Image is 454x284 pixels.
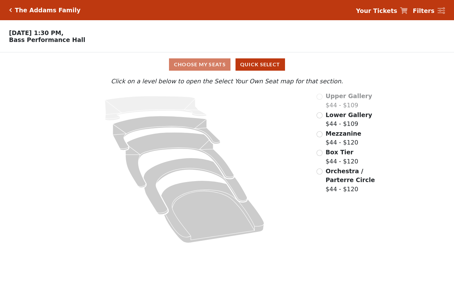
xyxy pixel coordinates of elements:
button: Quick Select [236,58,285,71]
path: Lower Gallery - Seats Available: 216 [113,116,220,150]
label: $44 - $120 [326,167,393,194]
path: Orchestra / Parterre Circle - Seats Available: 107 [161,180,264,243]
a: Your Tickets [356,6,408,15]
p: Click on a level below to open the Select Your Own Seat map for that section. [61,77,393,86]
span: Upper Gallery [326,92,372,99]
a: Filters [413,6,445,15]
span: Mezzanine [326,130,361,137]
h5: The Addams Family [15,7,80,14]
span: Lower Gallery [326,111,372,118]
span: Box Tier [326,149,353,156]
path: Upper Gallery - Seats Available: 0 [105,96,207,121]
strong: Your Tickets [356,7,397,14]
strong: Filters [413,7,434,14]
label: $44 - $120 [326,148,358,166]
span: Orchestra / Parterre Circle [326,168,375,184]
label: $44 - $109 [326,92,372,109]
label: $44 - $120 [326,129,361,147]
label: $44 - $109 [326,110,372,128]
a: Click here to go back to filters [9,8,12,12]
